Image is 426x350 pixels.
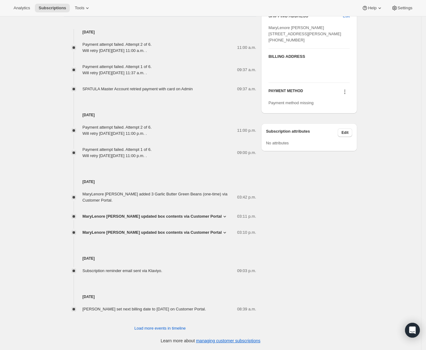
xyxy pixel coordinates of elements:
[35,4,70,12] button: Subscriptions
[82,87,193,91] span: SPATULA Master Account retried payment with card on Admin
[71,4,94,12] button: Tools
[82,192,228,203] span: MaryLenore [PERSON_NAME] added 3 Garlic Butter Green Beans (one-time) via Customer Portal.
[10,4,34,12] button: Analytics
[39,6,66,11] span: Subscriptions
[237,67,256,73] span: 09:37 a.m.
[338,128,352,137] button: Edit
[82,213,222,220] span: MaryLenore [PERSON_NAME] updated box contents via Customer Portal
[398,6,412,11] span: Settings
[82,229,222,236] span: MaryLenore [PERSON_NAME] updated box contents via Customer Portal
[64,294,256,300] h4: [DATE]
[64,29,256,35] h4: [DATE]
[237,45,256,51] span: 11:00 a.m.
[266,128,338,137] h3: Subscription attributes
[237,194,256,200] span: 03:42 p.m.
[134,325,186,331] span: Load more events in timeline
[131,323,189,333] button: Load more events in timeline
[82,147,152,159] div: Payment attempt failed. Attempt 1 of 6. Will retry [DATE][DATE] 11:00 p.m. .
[64,255,256,262] h4: [DATE]
[269,53,350,60] h3: BILLING ADDRESS
[75,6,84,11] span: Tools
[269,25,341,42] span: MaryLenore [PERSON_NAME] [STREET_ADDRESS][PERSON_NAME] [PHONE_NUMBER]
[237,213,256,220] span: 03:11 p.m.
[237,268,256,274] span: 09:03 p.m.
[64,179,256,185] h4: [DATE]
[82,307,206,311] span: [PERSON_NAME] set next billing date to [DATE] on Customer Portal.
[405,323,420,338] div: Open Intercom Messenger
[368,6,376,11] span: Help
[82,41,152,54] div: Payment attempt failed. Attempt 2 of 6. Will retry [DATE][DATE] 11:00 a.m. .
[237,86,256,92] span: 09:37 a.m.
[237,150,256,156] span: 09:00 p.m.
[237,229,256,236] span: 03:10 p.m.
[237,306,256,312] span: 08:39 a.m.
[82,268,162,273] span: Subscription reminder email sent via Klaviyo.
[388,4,416,12] button: Settings
[82,213,228,220] button: MaryLenore [PERSON_NAME] updated box contents via Customer Portal
[341,130,349,135] span: Edit
[82,229,228,236] button: MaryLenore [PERSON_NAME] updated box contents via Customer Portal
[266,141,289,145] span: No attributes
[161,338,261,344] p: Learn more about
[358,4,386,12] button: Help
[82,124,152,137] div: Payment attempt failed. Attempt 2 of 6. Will retry [DATE][DATE] 11:00 p.m. .
[196,338,261,343] a: managing customer subscriptions
[269,100,314,105] span: Payment method missing
[269,88,303,97] h3: PAYMENT METHOD
[82,64,152,76] div: Payment attempt failed. Attempt 1 of 6. Will retry [DATE][DATE] 11:37 a.m. .
[237,127,256,134] span: 11:00 p.m.
[64,112,256,118] h4: [DATE]
[14,6,30,11] span: Analytics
